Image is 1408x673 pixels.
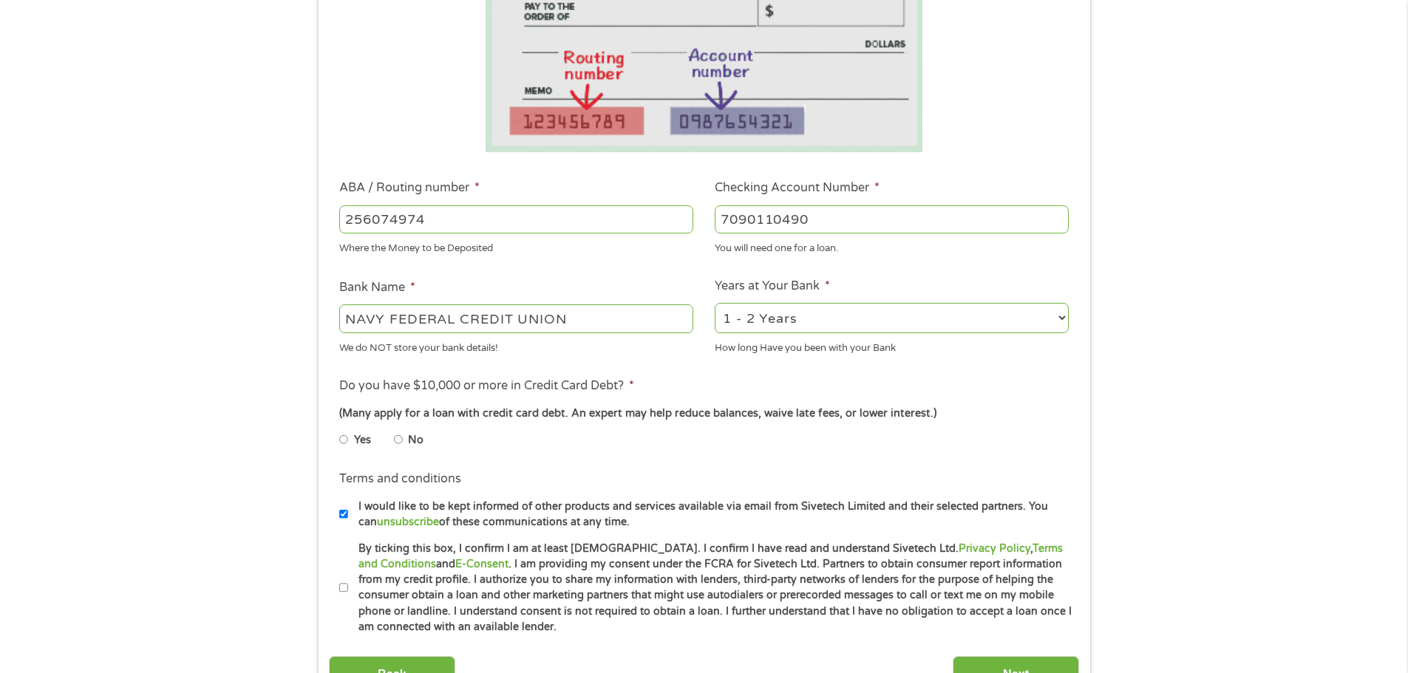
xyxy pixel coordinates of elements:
[339,378,634,394] label: Do you have $10,000 or more in Credit Card Debt?
[339,205,693,233] input: 263177916
[339,280,415,295] label: Bank Name
[715,335,1069,355] div: How long Have you been with your Bank
[358,542,1063,570] a: Terms and Conditions
[348,499,1073,530] label: I would like to be kept informed of other products and services available via email from Sivetech...
[455,558,509,570] a: E-Consent
[715,205,1069,233] input: 345634636
[715,180,880,196] label: Checking Account Number
[339,471,461,487] label: Terms and conditions
[408,432,424,448] label: No
[339,406,1068,422] div: (Many apply for a loan with credit card debt. An expert may help reduce balances, waive late fees...
[339,180,480,196] label: ABA / Routing number
[715,236,1069,256] div: You will need one for a loan.
[339,236,693,256] div: Where the Money to be Deposited
[959,542,1030,555] a: Privacy Policy
[715,279,830,294] label: Years at Your Bank
[339,335,693,355] div: We do NOT store your bank details!
[348,541,1073,635] label: By ticking this box, I confirm I am at least [DEMOGRAPHIC_DATA]. I confirm I have read and unders...
[354,432,371,448] label: Yes
[377,516,439,528] a: unsubscribe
